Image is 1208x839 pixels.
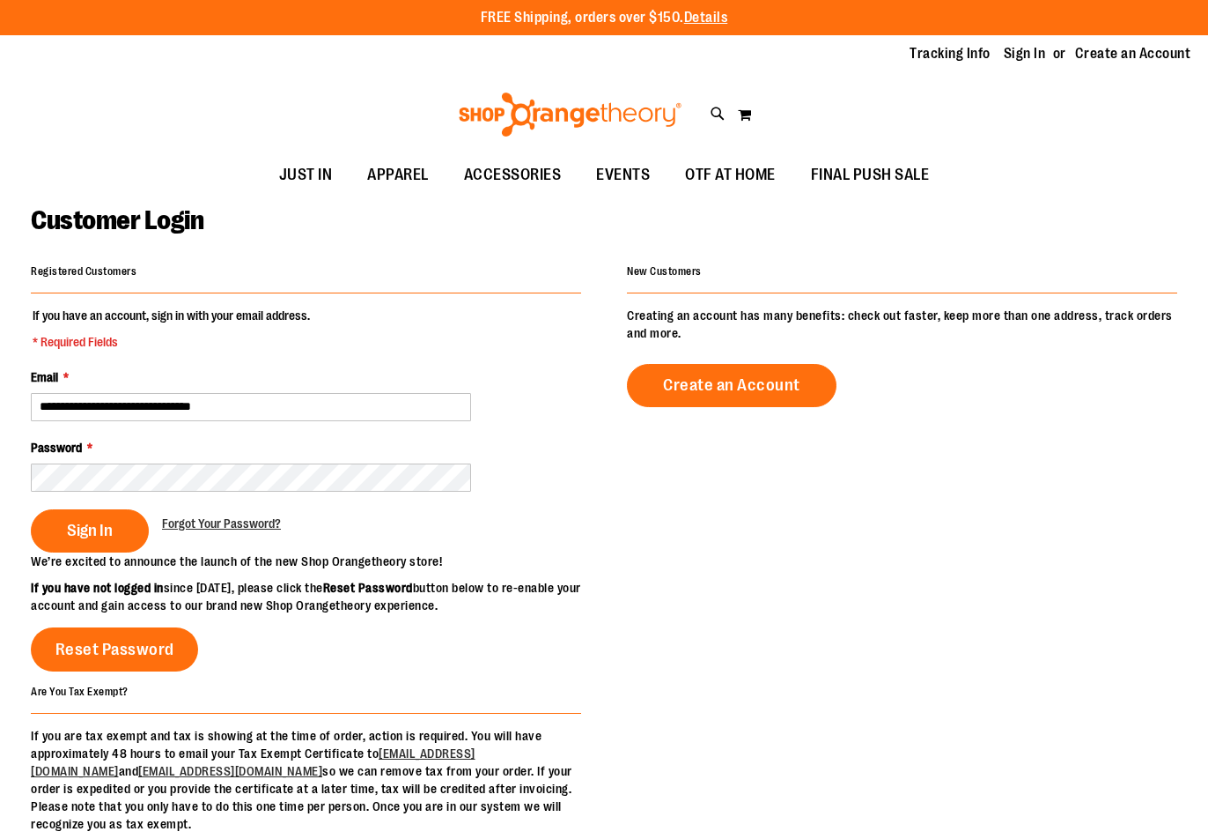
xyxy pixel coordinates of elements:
[367,155,429,195] span: APPAREL
[910,44,991,63] a: Tracking Info
[31,441,82,455] span: Password
[627,307,1177,342] p: Creating an account has many benefits: check out faster, keep more than one address, track orders...
[793,155,947,196] a: FINAL PUSH SALE
[1075,44,1191,63] a: Create an Account
[350,155,446,196] a: APPAREL
[811,155,930,195] span: FINAL PUSH SALE
[667,155,793,196] a: OTF AT HOME
[31,509,149,553] button: Sign In
[31,627,198,672] a: Reset Password
[138,764,322,778] a: [EMAIL_ADDRESS][DOMAIN_NAME]
[162,516,281,531] span: Forgot Your Password?
[323,581,413,595] strong: Reset Password
[31,727,581,833] p: If you are tax exempt and tax is showing at the time of order, action is required. You will have ...
[31,265,136,278] strong: Registered Customers
[685,155,776,195] span: OTF AT HOME
[55,640,174,659] span: Reset Password
[31,685,129,697] strong: Are You Tax Exempt?
[663,375,800,395] span: Create an Account
[31,307,312,351] legend: If you have an account, sign in with your email address.
[162,515,281,532] a: Forgot Your Password?
[31,370,58,384] span: Email
[596,155,650,195] span: EVENTS
[627,364,836,407] a: Create an Account
[446,155,579,196] a: ACCESSORIES
[31,581,164,595] strong: If you have not logged in
[627,265,702,278] strong: New Customers
[31,579,604,614] p: since [DATE], please click the button below to re-enable your account and gain access to our bran...
[31,205,203,235] span: Customer Login
[1004,44,1046,63] a: Sign In
[33,333,310,351] span: * Required Fields
[67,521,113,540] span: Sign In
[279,155,333,195] span: JUST IN
[464,155,562,195] span: ACCESSORIES
[31,553,604,570] p: We’re excited to announce the launch of the new Shop Orangetheory store!
[578,155,667,196] a: EVENTS
[481,8,728,28] p: FREE Shipping, orders over $150.
[261,155,350,196] a: JUST IN
[456,93,684,137] img: Shop Orangetheory
[684,10,728,26] a: Details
